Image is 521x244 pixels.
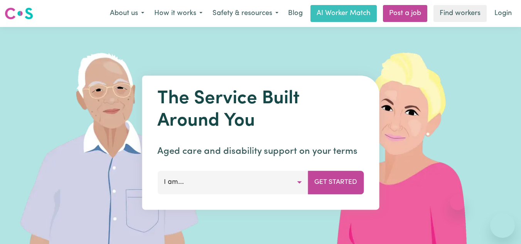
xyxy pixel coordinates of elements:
[5,7,33,20] img: Careseekers logo
[433,5,487,22] a: Find workers
[157,171,308,194] button: I am...
[157,88,364,132] h1: The Service Built Around You
[490,213,515,238] iframe: Button to launch messaging window
[149,5,207,22] button: How it works
[308,171,364,194] button: Get Started
[5,5,33,22] a: Careseekers logo
[490,5,516,22] a: Login
[310,5,377,22] a: AI Worker Match
[283,5,307,22] a: Blog
[383,5,427,22] a: Post a job
[207,5,283,22] button: Safety & resources
[105,5,149,22] button: About us
[450,195,465,210] iframe: Close message
[157,145,364,158] p: Aged care and disability support on your terms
